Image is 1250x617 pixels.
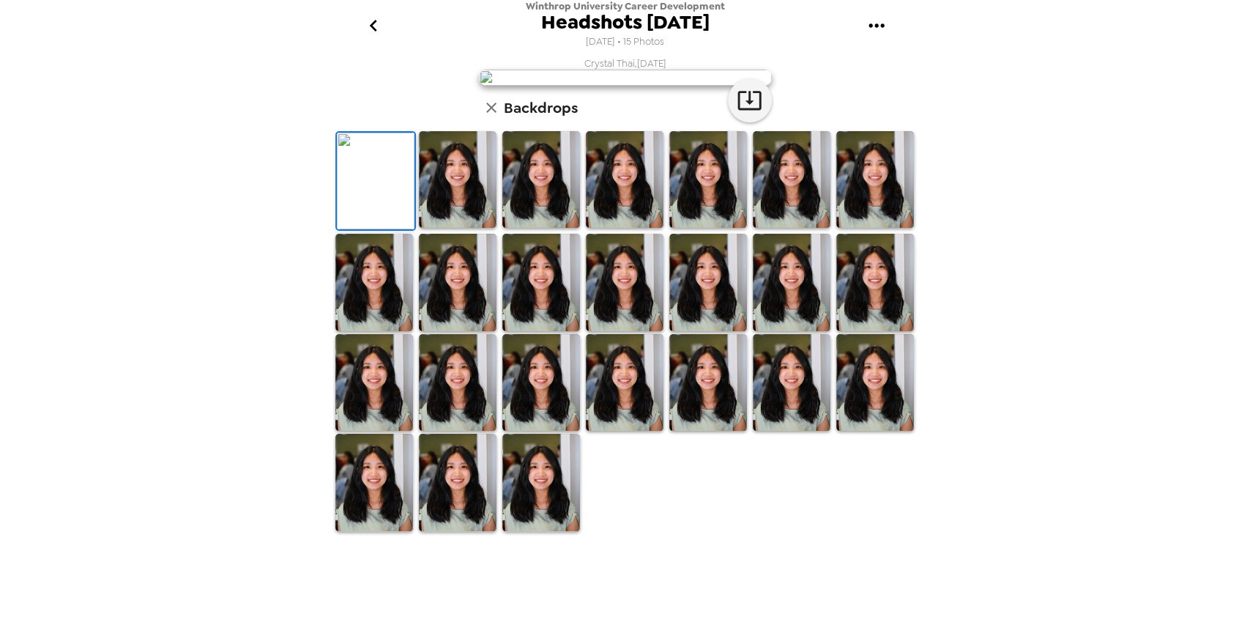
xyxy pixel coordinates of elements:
button: go back [350,2,398,50]
span: Headshots [DATE] [541,12,710,32]
button: gallery menu [853,2,901,50]
img: Original [337,133,414,230]
span: Crystal Thai , [DATE] [584,57,666,70]
img: user [479,70,772,86]
span: [DATE] • 15 Photos [586,32,664,52]
h6: Backdrops [504,96,578,119]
